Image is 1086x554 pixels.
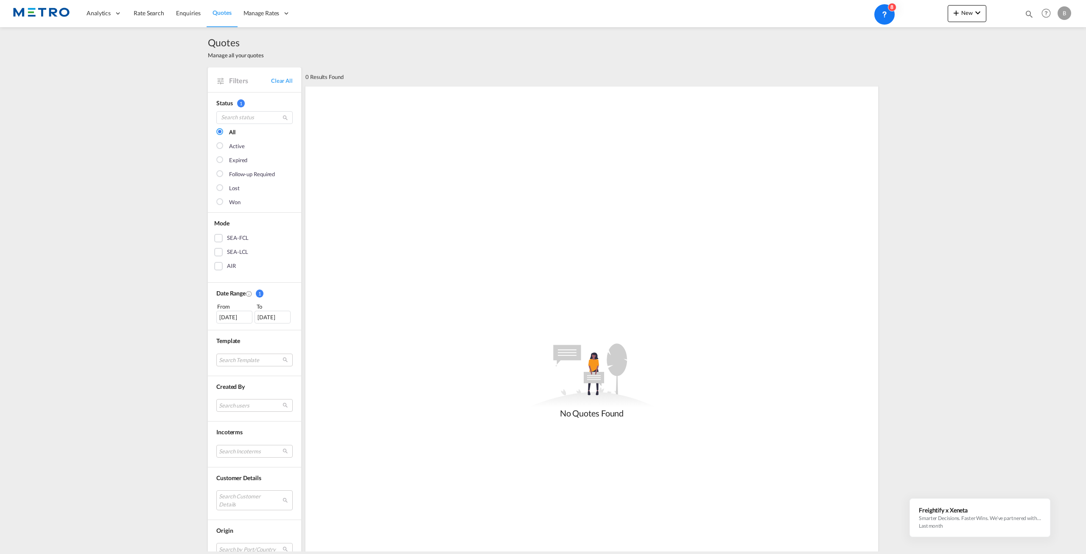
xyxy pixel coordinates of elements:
div: 0 Results Found [305,67,344,86]
div: From [216,302,254,311]
md-icon: icon-magnify [1024,9,1034,19]
span: Manage Rates [244,9,280,17]
img: 25181f208a6c11efa6aa1bf80d4cef53.png [13,4,70,23]
span: 1 [237,99,245,107]
a: Clear All [271,77,293,84]
div: SEA-FCL [227,234,249,242]
div: B [1058,6,1071,20]
div: No Quotes Found [528,407,655,419]
span: Customer Details [216,474,261,481]
span: Status [216,99,232,107]
div: Active [229,142,244,151]
span: Quotes [208,36,264,49]
div: To [256,302,293,311]
input: Search status [216,111,293,124]
span: Analytics [87,9,111,17]
md-icon: icon-chevron-down [973,8,983,18]
button: icon-plus 400-fgNewicon-chevron-down [948,5,986,22]
div: AIR [227,262,236,270]
div: Help [1039,6,1058,21]
div: Expired [229,156,247,165]
span: Template [216,337,240,344]
span: Help [1039,6,1053,20]
div: [DATE] [255,311,291,323]
div: SEA-LCL [227,248,248,256]
span: 1 [256,290,263,298]
div: All [229,128,235,137]
span: Rate Search [134,9,164,17]
div: Follow-up Required [229,170,275,179]
md-icon: icon-plus 400-fg [951,8,961,18]
md-checkbox: SEA-LCL [214,248,295,256]
div: Won [229,198,241,207]
md-checkbox: SEA-FCL [214,234,295,242]
span: Created By [216,383,245,390]
div: [DATE] [216,311,252,323]
div: Lost [229,184,240,193]
span: Incoterms [216,428,243,436]
div: Status 1 [216,99,293,107]
span: Manage all your quotes [208,51,264,59]
span: New [951,9,983,16]
md-icon: icon-magnify [282,115,288,121]
span: Quotes [213,9,231,16]
span: Mode [214,219,230,227]
md-icon: assets/icons/custom/empty_quotes.svg [528,343,655,407]
span: Filters [229,76,271,85]
md-icon: Created On [246,290,252,297]
span: From To [DATE][DATE] [216,302,293,323]
span: Date Range [216,290,246,297]
span: Origin [216,527,233,534]
span: Enquiries [176,9,201,17]
div: icon-magnify [1024,9,1034,22]
md-checkbox: AIR [214,262,295,270]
